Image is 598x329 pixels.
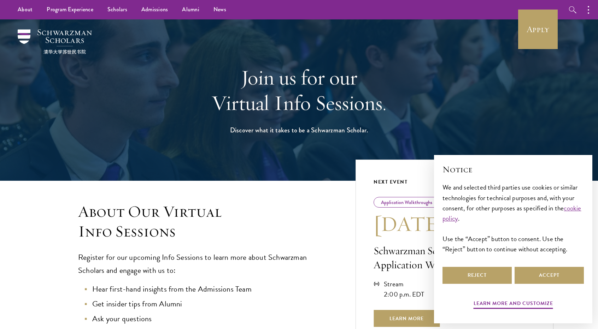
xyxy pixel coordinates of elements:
[474,299,553,310] button: Learn more and customize
[177,124,421,136] h1: Discover what it takes to be a Schwarzman Scholar.
[518,10,558,49] a: Apply
[85,298,327,311] li: Get insider tips from Alumni
[177,65,421,115] h1: Join us for our Virtual Info Sessions.
[85,283,327,296] li: Hear first-hand insights from the Admissions Team
[78,202,327,241] h3: About Our Virtual Info Sessions
[374,178,535,186] div: Next Event
[442,182,584,254] div: We and selected third parties use cookies or similar technologies for technical purposes and, wit...
[374,310,440,327] span: Learn More
[374,197,440,208] div: Application Walkthroughs
[442,163,584,175] h2: Notice
[384,279,424,289] div: Stream
[384,289,424,299] div: 2:00 p.m. EDT
[515,267,584,284] button: Accept
[78,251,327,277] p: Register for our upcoming Info Sessions to learn more about Schwarzman Scholars and engage with u...
[85,312,327,325] li: Ask your questions
[374,244,535,272] p: Schwarzman Scholars U.S./Global Application Walkthrough
[442,203,581,223] a: cookie policy
[18,29,92,54] img: Schwarzman Scholars
[442,267,512,284] button: Reject
[374,211,535,237] h3: [DATE]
